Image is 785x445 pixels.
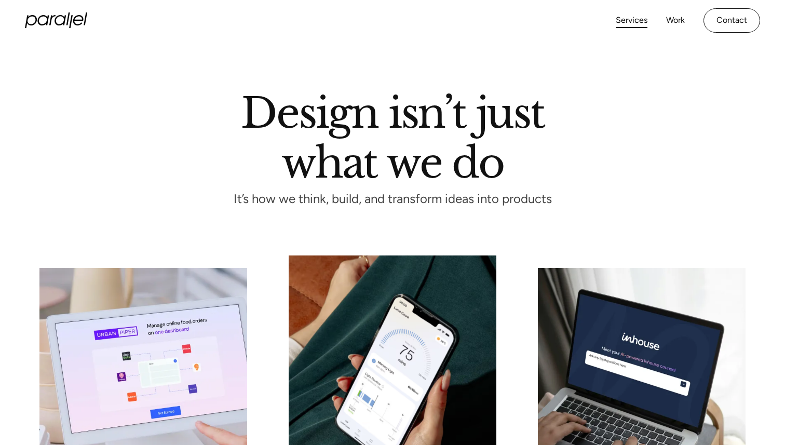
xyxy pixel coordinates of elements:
a: Contact [703,8,760,33]
a: Services [616,13,647,28]
p: It’s how we think, build, and transform ideas into products [214,195,571,204]
h1: Design isn’t just what we do [241,93,544,178]
a: Work [666,13,685,28]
